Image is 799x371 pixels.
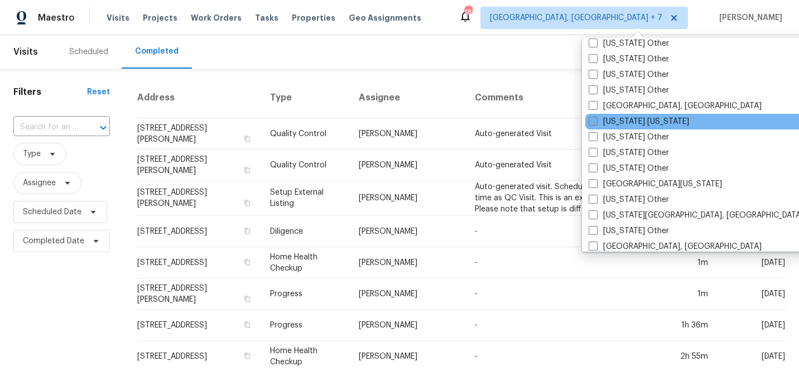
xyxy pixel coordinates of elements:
div: Scheduled [69,46,108,57]
span: Geo Assignments [349,12,421,23]
td: [STREET_ADDRESS] [137,247,261,278]
td: [PERSON_NAME] [350,150,466,181]
td: 1m [661,278,717,310]
td: [STREET_ADDRESS][PERSON_NAME] [137,278,261,310]
td: [STREET_ADDRESS] [137,310,261,341]
td: [DATE] [717,247,786,278]
td: Quality Control [261,118,350,150]
div: Reset [87,86,110,98]
span: Completed Date [23,235,84,247]
span: Type [23,148,41,160]
label: [US_STATE] Other [589,225,669,237]
span: Visits [107,12,129,23]
td: - [466,310,661,341]
td: 1m [661,247,717,278]
label: [US_STATE] Other [589,38,669,49]
td: Setup External Listing [261,181,350,216]
td: [STREET_ADDRESS][PERSON_NAME] [137,118,261,150]
label: [US_STATE] Other [589,54,669,65]
div: 183 [464,7,472,18]
button: Copy Address [242,226,252,236]
span: Maestro [38,12,75,23]
td: Auto-generated Visit [466,118,661,150]
span: [PERSON_NAME] [715,12,782,23]
td: - [466,247,661,278]
td: [PERSON_NAME] [350,247,466,278]
span: Scheduled Date [23,206,81,218]
th: Type [261,78,350,118]
span: Work Orders [191,12,242,23]
th: Address [137,78,261,118]
span: Properties [292,12,335,23]
td: Progress [261,278,350,310]
button: Copy Address [242,294,252,304]
th: Assignee [350,78,466,118]
label: [US_STATE] Other [589,69,669,80]
span: Projects [143,12,177,23]
td: [PERSON_NAME] [350,216,466,247]
td: 1h 36m [661,310,717,341]
td: [DATE] [717,310,786,341]
h1: Filters [13,86,87,98]
button: Open [95,120,111,136]
label: [US_STATE] Other [589,147,669,158]
td: - [466,216,661,247]
td: - [466,278,661,310]
div: Completed [135,46,179,57]
button: Copy Address [242,165,252,175]
th: Comments [466,78,661,118]
span: Assignee [23,177,56,189]
button: Copy Address [242,257,252,267]
td: Quality Control [261,150,350,181]
td: [PERSON_NAME] [350,310,466,341]
label: [GEOGRAPHIC_DATA], [GEOGRAPHIC_DATA] [589,100,762,112]
span: Tasks [255,14,278,22]
input: Search for an address... [13,119,79,136]
button: Copy Address [242,134,252,144]
td: [STREET_ADDRESS][PERSON_NAME] [137,181,261,216]
label: [US_STATE] Other [589,132,669,143]
label: [US_STATE] Other [589,163,669,174]
td: [DATE] [717,278,786,310]
td: Home Health Checkup [261,247,350,278]
td: [STREET_ADDRESS][PERSON_NAME] [137,150,261,181]
td: Auto-generated visit. Scheduled for the same time as QC Visit. This is an external listing. Pleas... [466,181,661,216]
label: [GEOGRAPHIC_DATA][US_STATE] [589,179,722,190]
label: [US_STATE] [US_STATE] [589,116,689,127]
td: Diligence [261,216,350,247]
label: [GEOGRAPHIC_DATA], [GEOGRAPHIC_DATA] [589,241,762,252]
button: Copy Address [242,320,252,330]
td: [STREET_ADDRESS] [137,216,261,247]
td: [PERSON_NAME] [350,181,466,216]
label: [US_STATE] Other [589,85,669,96]
td: [PERSON_NAME] [350,278,466,310]
button: Copy Address [242,198,252,208]
td: [PERSON_NAME] [350,118,466,150]
span: Visits [13,40,38,64]
button: Copy Address [242,351,252,361]
td: Auto-generated Visit [466,150,661,181]
td: Progress [261,310,350,341]
span: [GEOGRAPHIC_DATA], [GEOGRAPHIC_DATA] + 7 [490,12,662,23]
label: [US_STATE] Other [589,194,669,205]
